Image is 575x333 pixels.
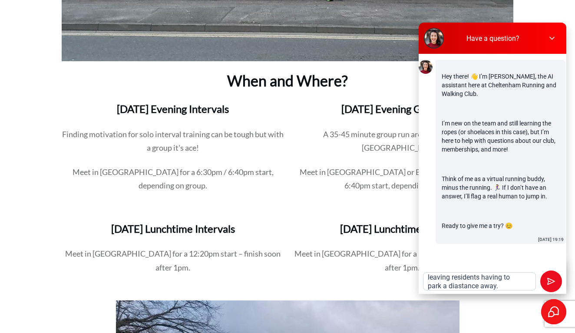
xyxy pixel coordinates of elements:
h3: [DATE] Lunchtime Intervals [291,221,513,247]
h3: [DATE] Evening Intervals [62,102,284,127]
p: Meet in [GEOGRAPHIC_DATA] for a 12:20pm start – finish soon after 1pm. [291,247,513,285]
h2: When and Where? [62,70,513,95]
h3: [DATE] Lunchtime Intervals [62,221,284,247]
p: Finding motivation for solo interval training can be tough but with a group it's ace! [62,128,284,165]
p: Meet in [GEOGRAPHIC_DATA] for a 12:20pm start – finish soon after 1pm. [62,247,284,285]
h3: [DATE] Evening Group Run [291,102,513,127]
p: Meet in [GEOGRAPHIC_DATA] or Battledown for a 6:30pm / 6:40pm start, depending on group. [291,165,513,203]
p: Meet in [GEOGRAPHIC_DATA] for a 6:30pm / 6:40pm start, depending on group. [62,165,284,203]
p: A 35-45 minute group run around the streets of [GEOGRAPHIC_DATA]. [291,128,513,165]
